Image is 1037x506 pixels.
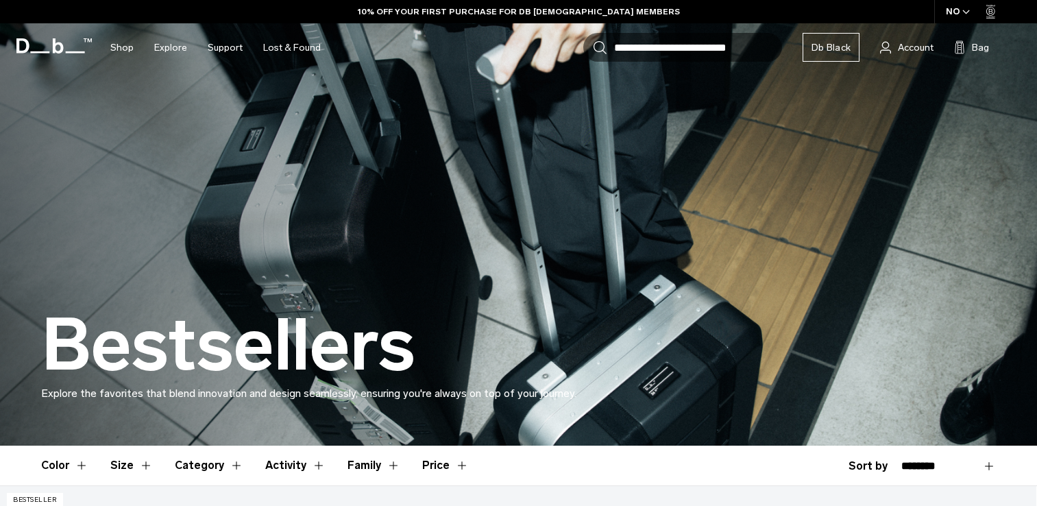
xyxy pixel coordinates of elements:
[803,33,859,62] a: Db Black
[41,306,415,385] h1: Bestsellers
[972,40,989,55] span: Bag
[347,446,400,485] button: Toggle Filter
[154,23,187,72] a: Explore
[41,387,576,400] span: Explore the favorites that blend innovation and design seamlessly, ensuring you're always on top ...
[358,5,680,18] a: 10% OFF YOUR FIRST PURCHASE FOR DB [DEMOGRAPHIC_DATA] MEMBERS
[41,446,88,485] button: Toggle Filter
[422,446,469,485] button: Toggle Price
[898,40,934,55] span: Account
[110,446,153,485] button: Toggle Filter
[208,23,243,72] a: Support
[880,39,934,56] a: Account
[100,23,331,72] nav: Main Navigation
[954,39,989,56] button: Bag
[175,446,243,485] button: Toggle Filter
[110,23,134,72] a: Shop
[263,23,321,72] a: Lost & Found
[265,446,326,485] button: Toggle Filter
